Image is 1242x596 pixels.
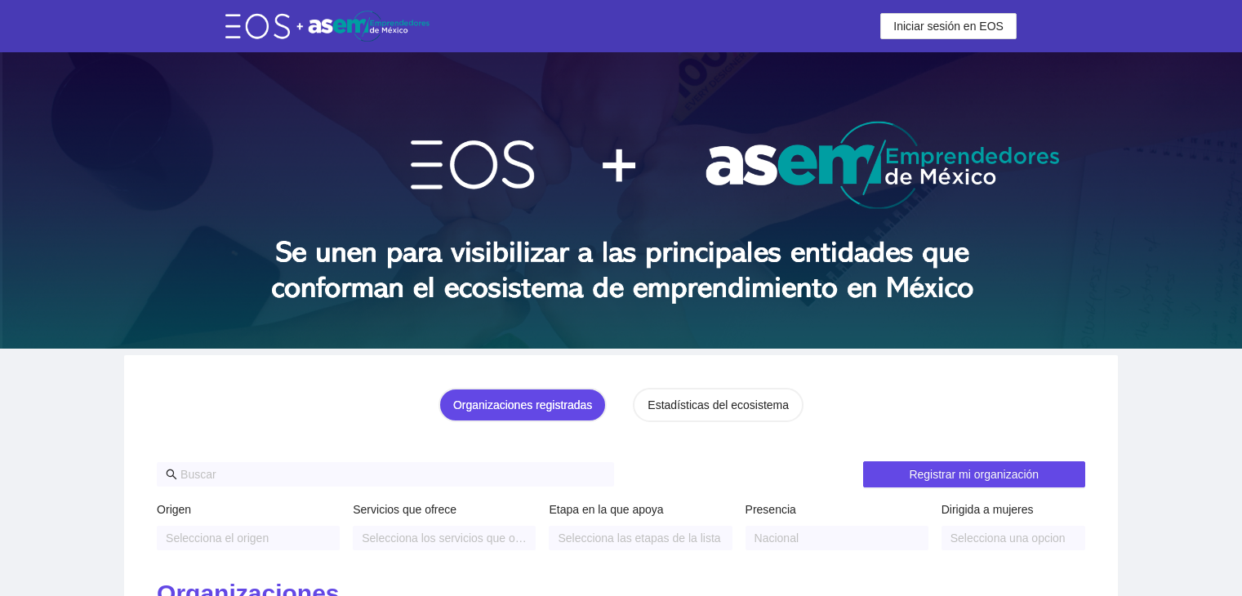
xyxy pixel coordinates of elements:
[166,469,177,480] span: search
[746,500,796,518] label: Presencia
[863,461,1085,487] button: Registrar mi organización
[893,17,1004,35] span: Iniciar sesión en EOS
[549,500,663,518] label: Etapa en la que apoya
[225,11,430,41] img: eos-asem-logo.38b026ae.png
[648,396,789,414] div: Estadísticas del ecosistema
[180,465,605,483] input: Buscar
[453,396,592,414] div: Organizaciones registradas
[880,13,1017,39] button: Iniciar sesión en EOS
[909,465,1039,483] span: Registrar mi organización
[942,500,1034,518] label: Dirigida a mujeres
[157,500,191,518] label: Origen
[353,500,456,518] label: Servicios que ofrece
